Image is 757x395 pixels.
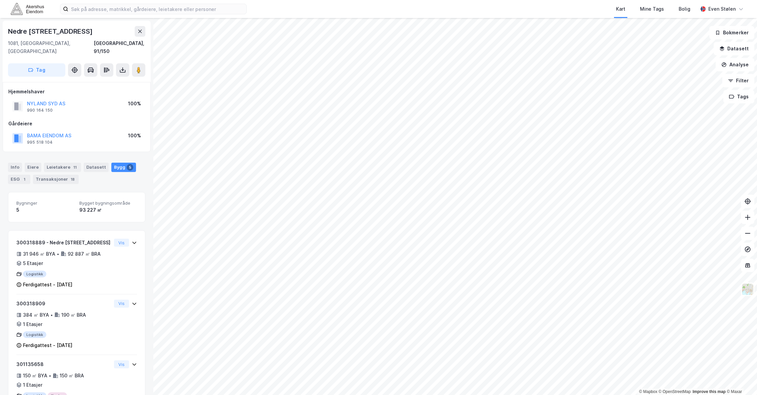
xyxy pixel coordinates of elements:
[679,5,690,13] div: Bolig
[23,341,72,349] div: Ferdigattest - [DATE]
[16,300,111,308] div: 300318909
[128,100,141,108] div: 100%
[94,39,145,55] div: [GEOGRAPHIC_DATA], 91/150
[659,389,691,394] a: OpenStreetMap
[16,206,74,214] div: 5
[716,58,754,71] button: Analyse
[693,389,726,394] a: Improve this map
[79,200,137,206] span: Bygget bygningsområde
[44,163,81,172] div: Leietakere
[114,300,129,308] button: Vis
[127,164,133,171] div: 5
[128,132,141,140] div: 100%
[8,39,94,55] div: 1081, [GEOGRAPHIC_DATA], [GEOGRAPHIC_DATA]
[639,389,657,394] a: Mapbox
[69,176,76,183] div: 18
[23,250,55,258] div: 31 946 ㎡ BYA
[60,372,84,380] div: 150 ㎡ BRA
[616,5,625,13] div: Kart
[23,372,47,380] div: 150 ㎡ BYA
[741,283,754,296] img: Z
[723,90,754,103] button: Tags
[21,176,28,183] div: 1
[68,250,101,258] div: 92 887 ㎡ BRA
[8,163,22,172] div: Info
[8,26,94,37] div: Nedre [STREET_ADDRESS]
[114,360,129,368] button: Vis
[709,26,754,39] button: Bokmerker
[640,5,664,13] div: Mine Tags
[79,206,137,214] div: 93 227 ㎡
[33,175,79,184] div: Transaksjoner
[57,251,59,257] div: •
[61,311,86,319] div: 190 ㎡ BRA
[23,381,42,389] div: 1 Etasjer
[68,4,246,14] input: Søk på adresse, matrikkel, gårdeiere, leietakere eller personer
[16,239,111,247] div: 300318889 - Nedre [STREET_ADDRESS]
[23,311,49,319] div: 384 ㎡ BYA
[16,200,74,206] span: Bygninger
[25,163,41,172] div: Eiere
[23,320,42,328] div: 1 Etasjer
[27,140,53,145] div: 995 518 104
[23,259,43,267] div: 5 Etasjer
[708,5,736,13] div: Even Stølen
[724,363,757,395] iframe: Chat Widget
[72,164,78,171] div: 11
[8,120,145,128] div: Gårdeiere
[84,163,109,172] div: Datasett
[114,239,129,247] button: Vis
[23,281,72,289] div: Ferdigattest - [DATE]
[714,42,754,55] button: Datasett
[27,108,53,113] div: 990 164 150
[11,3,44,15] img: akershus-eiendom-logo.9091f326c980b4bce74ccdd9f866810c.svg
[8,63,65,77] button: Tag
[16,360,111,368] div: 301135658
[724,363,757,395] div: Kontrollprogram for chat
[50,312,53,318] div: •
[8,88,145,96] div: Hjemmelshaver
[8,175,30,184] div: ESG
[722,74,754,87] button: Filter
[49,373,51,378] div: •
[111,163,136,172] div: Bygg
